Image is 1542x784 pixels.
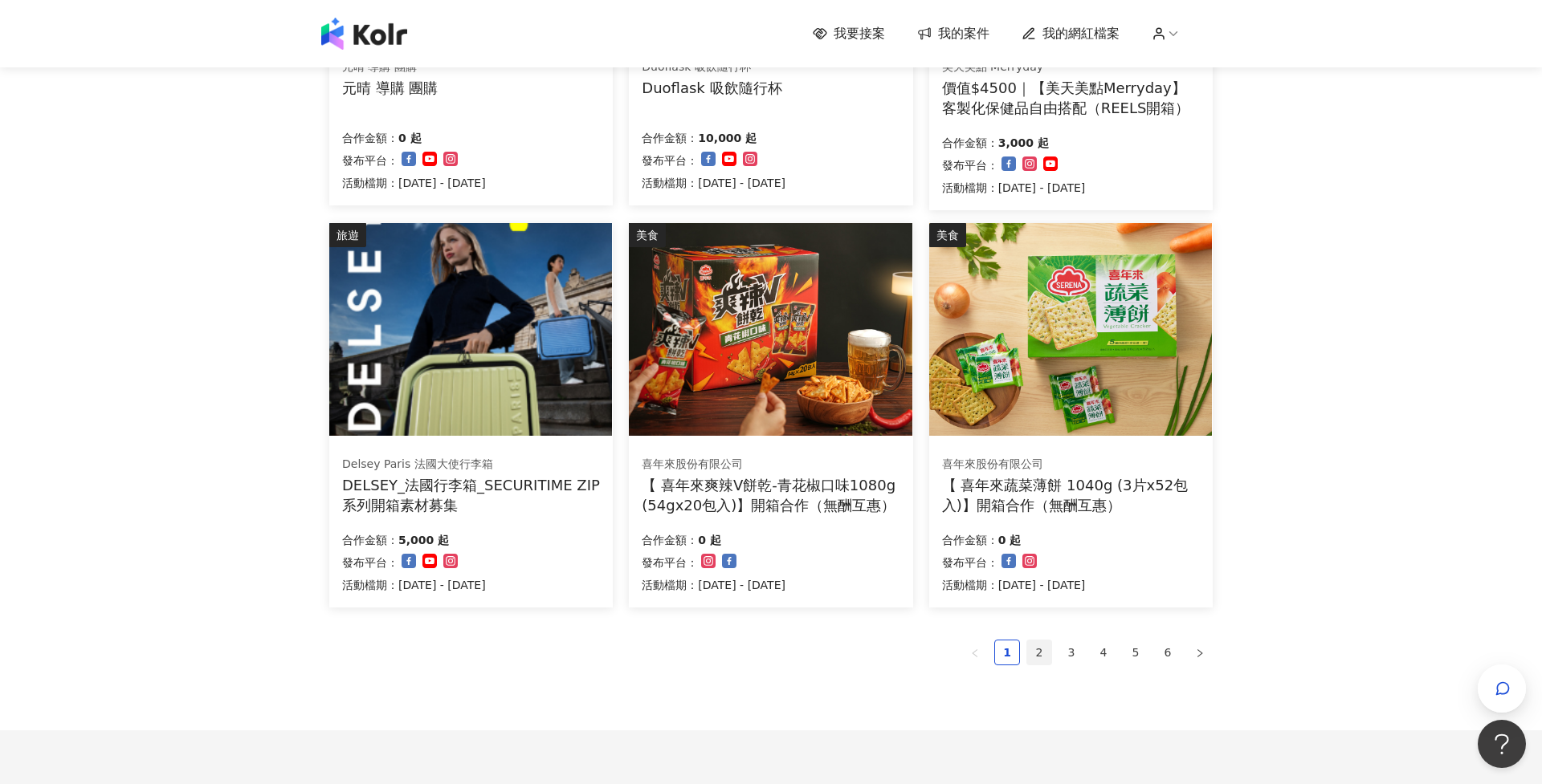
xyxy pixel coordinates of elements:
p: 活動檔期：[DATE] - [DATE] [642,173,785,193]
span: 我的網紅檔案 [1042,25,1120,43]
a: 6 [1156,640,1180,664]
p: 發布平台： [342,553,398,572]
div: DELSEY_法國行李箱_SECURITIME ZIP系列開箱素材募集 [342,475,600,515]
li: 6 [1155,640,1181,665]
a: 2 [1027,640,1051,664]
img: 【DELSEY】SECURITIME ZIP旅行箱 [329,223,612,436]
p: 發布平台： [942,156,998,175]
a: 5 [1124,640,1148,664]
p: 活動檔期：[DATE] - [DATE] [942,575,1086,595]
div: 美食 [629,223,666,247]
p: 活動檔期：[DATE] - [DATE] [342,575,486,595]
p: 5,000 起 [398,530,449,550]
p: 合作金額： [642,128,698,148]
span: right [1195,648,1205,658]
a: 4 [1091,640,1116,664]
p: 0 起 [398,128,422,148]
span: 我的案件 [938,25,989,43]
img: 喜年來蔬菜薄餅 1040g (3片x52包入 [929,223,1212,436]
div: Delsey Paris 法國大使行李箱 [342,457,599,473]
p: 3,000 起 [998,133,1049,152]
a: 我的網紅檔案 [1022,25,1120,43]
p: 合作金額： [942,133,998,152]
div: 美食 [929,223,966,247]
p: 合作金額： [342,530,398,550]
button: right [1187,640,1213,665]
li: 2 [1026,640,1052,665]
button: left [962,640,988,665]
p: 發布平台： [642,151,698,170]
span: left [970,648,980,658]
div: 喜年來股份有限公司 [642,457,899,473]
p: 合作金額： [642,530,698,550]
p: 發布平台： [942,553,998,572]
div: 元晴 導購 團購 [342,78,438,98]
p: 合作金額： [942,530,998,550]
div: 價值$4500｜【美天美點Merryday】客製化保健品自由搭配（REELS開箱） [942,78,1200,118]
p: 活動檔期：[DATE] - [DATE] [342,173,486,193]
li: 1 [994,640,1020,665]
p: 活動檔期：[DATE] - [DATE] [942,178,1086,197]
a: 1 [995,640,1019,664]
li: 3 [1059,640,1084,665]
div: 【 喜年來蔬菜薄餅 1040g (3片x52包入)】開箱合作（無酬互惠） [942,475,1200,515]
p: 發布平台： [342,151,398,170]
li: 4 [1091,640,1116,665]
div: 【 喜年來爽辣V餅乾-青花椒口味1080g (54gx20包入)】開箱合作（無酬互惠） [642,475,899,515]
a: 我的案件 [917,25,989,43]
div: 喜年來股份有限公司 [942,457,1199,473]
p: 0 起 [998,530,1022,550]
div: Duoflask 吸飲隨行杯 [642,78,781,98]
li: 5 [1123,640,1148,665]
p: 合作金額： [342,128,398,148]
iframe: Help Scout Beacon - Open [1478,720,1526,768]
li: Previous Page [962,640,988,665]
li: Next Page [1187,640,1213,665]
div: 旅遊 [329,223,366,247]
p: 10,000 起 [698,128,757,148]
p: 0 起 [698,530,721,550]
a: 我要接案 [813,25,885,43]
span: 我要接案 [834,25,885,43]
p: 活動檔期：[DATE] - [DATE] [642,575,785,595]
img: logo [321,18,407,50]
a: 3 [1059,640,1083,664]
p: 發布平台： [642,553,698,572]
img: 喜年來爽辣V餅乾-青花椒口味1080g (54gx20包入) [629,223,912,436]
